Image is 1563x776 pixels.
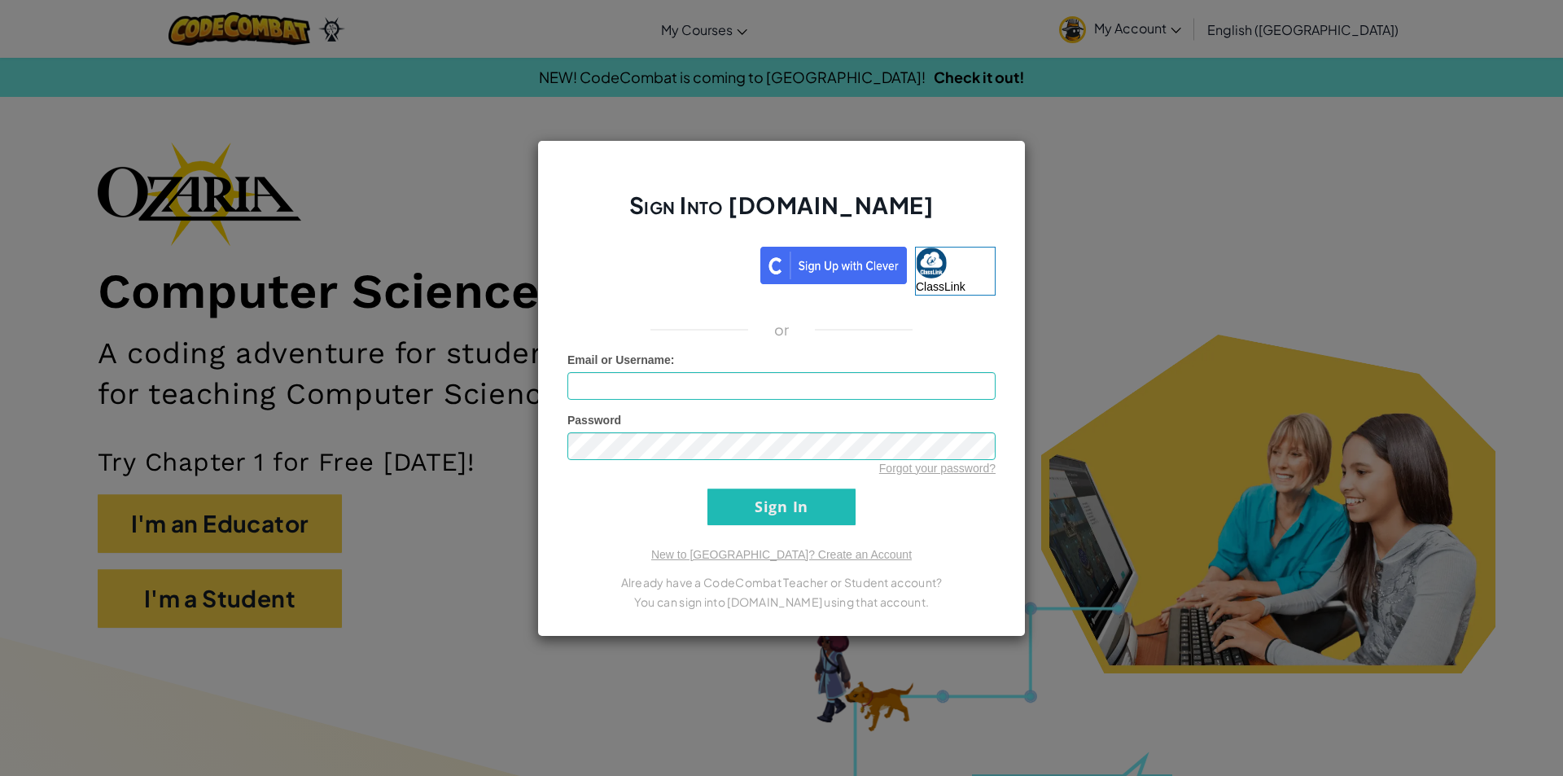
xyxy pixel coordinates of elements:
label: : [567,352,675,368]
p: Already have a CodeCombat Teacher or Student account? [567,572,996,592]
a: Forgot your password? [879,462,996,475]
span: ClassLink [916,280,965,293]
iframe: Sign in with Google Button [559,245,760,281]
img: clever_sso_button@2x.png [760,247,907,284]
span: Password [567,414,621,427]
span: Email or Username [567,353,671,366]
input: Sign In [707,489,856,525]
p: or [774,320,790,340]
h2: Sign Into [DOMAIN_NAME] [567,190,996,237]
img: classlink-logo-small.png [916,248,947,278]
a: New to [GEOGRAPHIC_DATA]? Create an Account [651,548,912,561]
p: You can sign into [DOMAIN_NAME] using that account. [567,592,996,612]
